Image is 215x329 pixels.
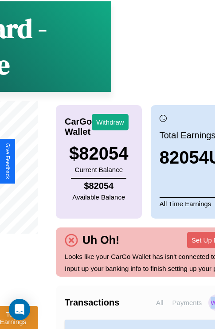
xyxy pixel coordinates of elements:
[92,114,129,130] button: Withdraw
[69,144,128,164] h3: $ 82054
[65,298,152,308] h4: Transactions
[170,294,204,311] p: Payments
[4,143,11,179] div: Give Feedback
[69,164,128,176] p: Current Balance
[154,294,166,311] p: All
[65,117,92,137] h4: CarGo Wallet
[72,181,125,191] h4: $ 82054
[9,299,30,320] div: Open Intercom Messenger
[72,191,125,203] p: Available Balance
[78,234,124,247] h4: Uh Oh!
